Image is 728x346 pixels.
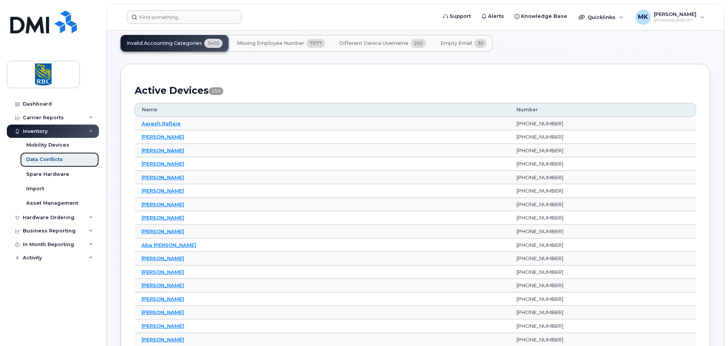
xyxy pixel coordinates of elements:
[510,171,696,185] td: [PHONE_NUMBER]
[141,296,184,302] a: [PERSON_NAME]
[510,225,696,239] td: [PHONE_NUMBER]
[141,120,181,126] a: Aarash Rafiaie
[141,337,184,343] a: [PERSON_NAME]
[509,9,572,24] a: Knowledge Base
[654,11,696,17] span: [PERSON_NAME]
[488,13,504,20] span: Alerts
[510,319,696,333] td: [PHONE_NUMBER]
[141,309,184,315] a: [PERSON_NAME]
[450,13,471,20] span: Support
[510,198,696,212] td: [PHONE_NUMBER]
[510,157,696,171] td: [PHONE_NUMBER]
[654,17,696,23] span: Wireless Admin
[141,269,184,275] a: [PERSON_NAME]
[510,184,696,198] td: [PHONE_NUMBER]
[476,9,509,24] a: Alerts
[510,211,696,225] td: [PHONE_NUMBER]
[141,161,184,167] a: [PERSON_NAME]
[510,117,696,131] td: [PHONE_NUMBER]
[141,228,184,234] a: [PERSON_NAME]
[510,103,696,117] th: Number
[141,255,184,261] a: [PERSON_NAME]
[339,40,409,46] span: Different Device Username
[135,103,510,117] th: Name
[135,85,696,96] h2: Active Devices
[510,306,696,319] td: [PHONE_NUMBER]
[510,130,696,144] td: [PHONE_NUMBER]
[141,242,196,248] a: Aba [PERSON_NAME]
[141,147,184,153] a: [PERSON_NAME]
[638,13,648,22] span: MK
[411,39,426,48] span: 292
[510,239,696,252] td: [PHONE_NUMBER]
[510,279,696,292] td: [PHONE_NUMBER]
[307,39,325,48] span: 7577
[209,87,223,95] span: 250
[127,10,242,24] input: Find something...
[510,292,696,306] td: [PHONE_NUMBER]
[573,9,629,25] div: Quicklinks
[141,323,184,329] a: [PERSON_NAME]
[630,9,710,25] div: Mark Koa
[141,134,184,140] a: [PERSON_NAME]
[521,13,567,20] span: Knowledge Base
[588,14,615,20] span: Quicklinks
[141,188,184,194] a: [PERSON_NAME]
[510,252,696,265] td: [PHONE_NUMBER]
[510,265,696,279] td: [PHONE_NUMBER]
[141,174,184,180] a: [PERSON_NAME]
[510,144,696,158] td: [PHONE_NUMBER]
[141,215,184,221] a: [PERSON_NAME]
[474,39,486,48] span: 30
[440,40,472,46] span: Empty Email
[438,9,476,24] a: Support
[237,40,304,46] span: Missing Employee Number
[141,282,184,288] a: [PERSON_NAME]
[141,201,184,207] a: [PERSON_NAME]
